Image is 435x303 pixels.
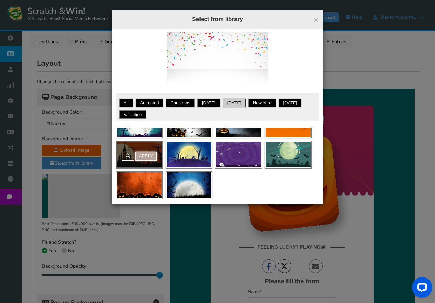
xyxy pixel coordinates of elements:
h4: Select from library [117,15,318,23]
iframe: Sign in with Google Button [120,170,141,185]
span: × [314,15,319,25]
a: [DATE] [224,100,245,106]
a: Apply [135,152,157,161]
a: [DATE] [280,100,300,106]
img: 01-plain-bg.jpg [167,32,268,90]
div: Sign in with Google. Opens in new tab [124,170,137,185]
strong: FEELING LUCKY? PLAY NOW! [85,154,161,162]
a: Valentine [120,111,145,118]
label: Email [79,228,91,235]
a: New Year [249,100,275,106]
a: Christmas [167,100,194,106]
a: Sign In [130,272,142,276]
a: [DATE] [198,100,219,106]
h4: Try your luck! [48,20,197,42]
h4: Please fill the form [48,189,197,196]
a: All [120,100,132,106]
button: TRY YOUR LUCK! [79,256,167,268]
label: Name [79,200,92,207]
iframe: LiveChat chat widget [406,274,435,303]
a: Animated [137,100,162,106]
p: Already played? [79,272,167,278]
